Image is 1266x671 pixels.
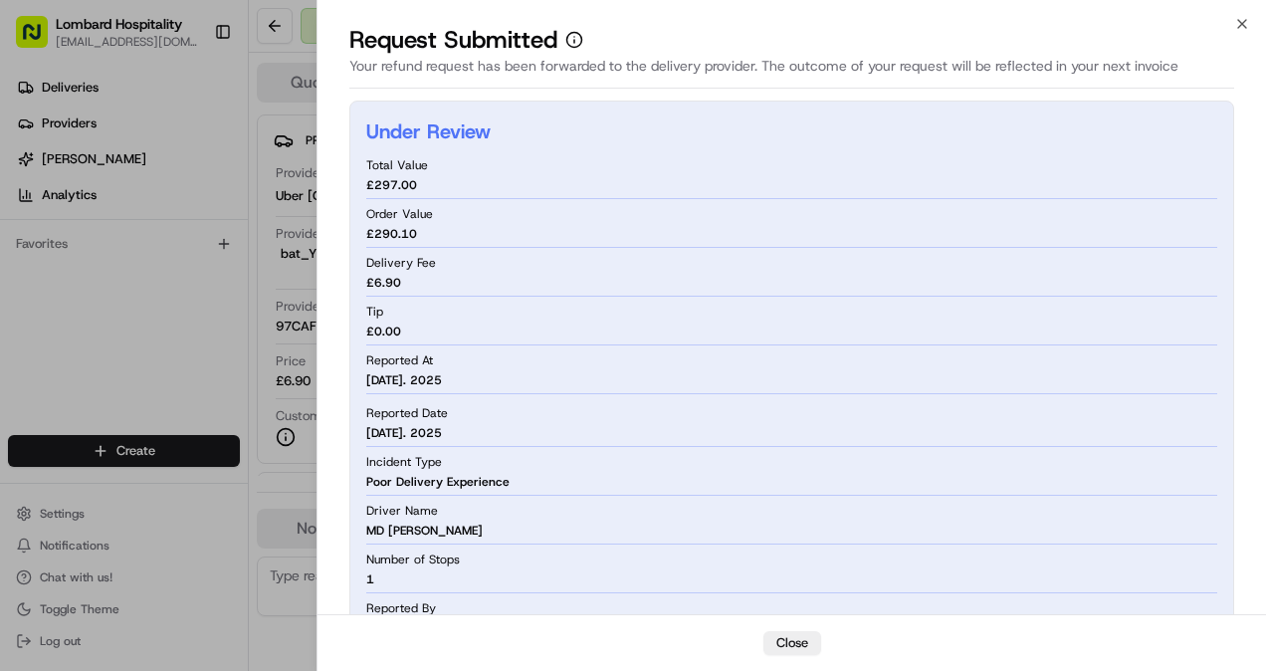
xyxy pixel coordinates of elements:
[366,571,374,587] span: 1
[366,503,438,519] span: Driver Name
[349,56,1234,89] div: Your refund request has been forwarded to the delivery provider. The outcome of your request will...
[366,117,491,145] h2: Under Review
[366,255,436,271] span: Delivery Fee
[366,275,401,291] span: £ 6.90
[366,405,448,421] span: Reported Date
[366,352,433,368] span: Reported At
[366,226,417,242] span: £ 290.10
[366,177,417,193] span: £ 297.00
[366,523,483,539] span: MD [PERSON_NAME]
[366,304,383,320] span: Tip
[366,425,442,441] span: [DATE]. 2025
[366,474,510,490] span: Poor Delivery Experience
[366,454,442,470] span: Incident Type
[366,157,428,173] span: Total Value
[366,552,460,567] span: Number of Stops
[349,24,557,56] p: Request Submitted
[366,600,436,616] span: Reported By
[366,206,433,222] span: Order Value
[366,324,401,339] span: £ 0.00
[366,372,442,388] span: [DATE]. 2025
[763,631,821,655] button: Close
